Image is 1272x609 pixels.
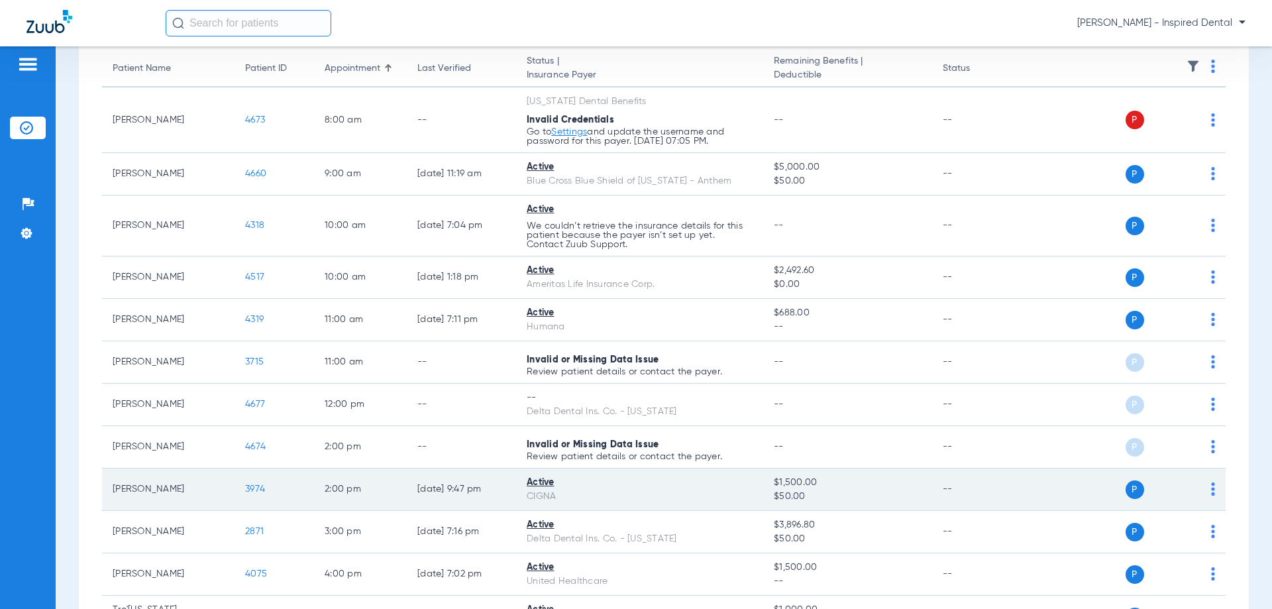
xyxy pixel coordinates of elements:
td: 2:00 PM [314,469,407,511]
img: group-dot-blue.svg [1211,482,1215,496]
div: CIGNA [527,490,753,504]
span: Insurance Payer [527,68,753,82]
td: [PERSON_NAME] [102,341,235,384]
a: Settings [551,127,587,137]
div: Patient ID [245,62,287,76]
div: Patient Name [113,62,224,76]
span: [PERSON_NAME] - Inspired Dental [1077,17,1245,30]
span: -- [774,221,784,230]
div: Patient ID [245,62,303,76]
iframe: Chat Widget [1206,545,1272,609]
td: -- [932,553,1022,596]
th: Remaining Benefits | [763,50,931,87]
td: [PERSON_NAME] [102,299,235,341]
span: $50.00 [774,174,921,188]
td: [PERSON_NAME] [102,469,235,511]
span: -- [774,115,784,125]
span: -- [774,400,784,409]
td: -- [932,256,1022,299]
td: [DATE] 1:18 PM [407,256,516,299]
span: Invalid or Missing Data Issue [527,355,659,364]
span: $3,896.80 [774,518,921,532]
img: group-dot-blue.svg [1211,113,1215,127]
td: 3:00 PM [314,511,407,553]
td: 11:00 AM [314,299,407,341]
td: -- [932,299,1022,341]
img: Search Icon [172,17,184,29]
div: Active [527,203,753,217]
span: $1,500.00 [774,561,921,575]
input: Search for patients [166,10,331,36]
span: $50.00 [774,532,921,546]
td: 2:00 PM [314,426,407,469]
div: Ameritas Life Insurance Corp. [527,278,753,292]
td: 4:00 PM [314,553,407,596]
span: P [1126,217,1144,235]
td: [PERSON_NAME] [102,511,235,553]
img: group-dot-blue.svg [1211,270,1215,284]
span: P [1126,565,1144,584]
span: -- [774,442,784,451]
div: Appointment [325,62,396,76]
td: [PERSON_NAME] [102,426,235,469]
span: 3715 [245,357,264,366]
td: [PERSON_NAME] [102,153,235,195]
td: [DATE] 9:47 PM [407,469,516,511]
div: Patient Name [113,62,171,76]
img: group-dot-blue.svg [1211,167,1215,180]
td: [PERSON_NAME] [102,553,235,596]
td: [DATE] 7:04 PM [407,195,516,256]
td: -- [407,87,516,153]
td: 10:00 AM [314,195,407,256]
td: 9:00 AM [314,153,407,195]
div: Delta Dental Ins. Co. - [US_STATE] [527,532,753,546]
p: We couldn’t retrieve the insurance details for this patient because the payer isn’t set up yet. C... [527,221,753,249]
span: $688.00 [774,306,921,320]
td: 11:00 AM [314,341,407,384]
div: Humana [527,320,753,334]
span: 4674 [245,442,266,451]
span: P [1126,438,1144,457]
img: group-dot-blue.svg [1211,60,1215,73]
span: -- [774,357,784,366]
td: [PERSON_NAME] [102,87,235,153]
div: Delta Dental Ins. Co. - [US_STATE] [527,405,753,419]
span: P [1126,111,1144,129]
td: 12:00 PM [314,384,407,426]
p: Review patient details or contact the payer. [527,367,753,376]
span: 4517 [245,272,264,282]
div: Active [527,264,753,278]
span: $2,492.60 [774,264,921,278]
td: -- [407,384,516,426]
span: Invalid Credentials [527,115,614,125]
td: -- [932,384,1022,426]
td: [DATE] 7:11 PM [407,299,516,341]
td: [DATE] 7:16 PM [407,511,516,553]
div: Last Verified [417,62,505,76]
img: group-dot-blue.svg [1211,219,1215,232]
img: group-dot-blue.svg [1211,440,1215,453]
span: P [1126,480,1144,499]
span: -- [774,575,921,588]
img: Zuub Logo [26,10,72,33]
td: -- [932,153,1022,195]
span: 4075 [245,569,267,579]
img: hamburger-icon [17,56,38,72]
p: Go to and update the username and password for this payer. [DATE] 07:05 PM. [527,127,753,146]
img: group-dot-blue.svg [1211,398,1215,411]
th: Status [932,50,1022,87]
div: Active [527,561,753,575]
span: -- [774,320,921,334]
span: 4660 [245,169,266,178]
span: P [1126,311,1144,329]
td: -- [932,341,1022,384]
div: Active [527,160,753,174]
span: Invalid or Missing Data Issue [527,440,659,449]
img: filter.svg [1187,60,1200,73]
td: -- [932,195,1022,256]
span: 4673 [245,115,265,125]
td: 10:00 AM [314,256,407,299]
span: P [1126,268,1144,287]
div: Appointment [325,62,380,76]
